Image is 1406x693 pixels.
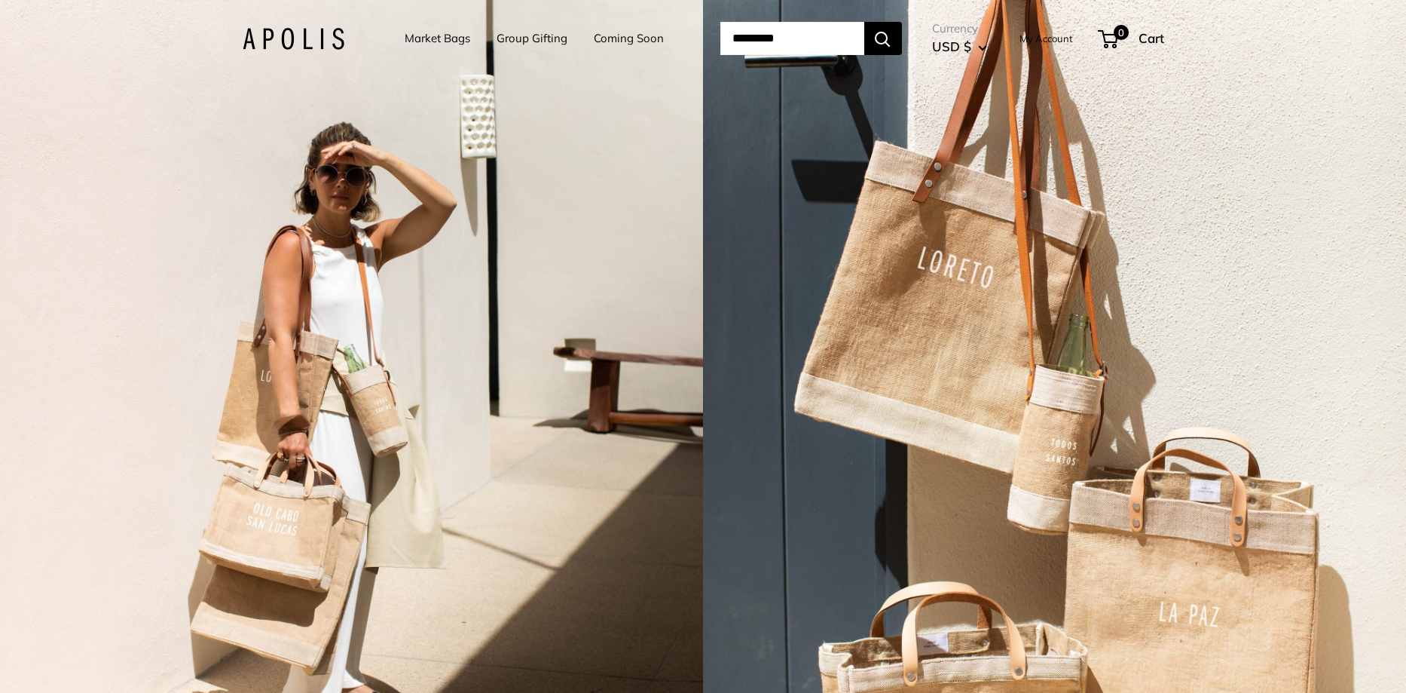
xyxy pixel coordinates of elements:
[1113,25,1128,40] span: 0
[497,28,567,49] a: Group Gifting
[932,18,987,39] span: Currency
[864,22,902,55] button: Search
[1019,29,1073,48] a: My Account
[932,38,971,54] span: USD $
[932,35,987,59] button: USD $
[1099,26,1164,51] a: 0 Cart
[1139,30,1164,46] span: Cart
[720,22,864,55] input: Search...
[405,28,470,49] a: Market Bags
[594,28,664,49] a: Coming Soon
[243,28,344,50] img: Apolis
